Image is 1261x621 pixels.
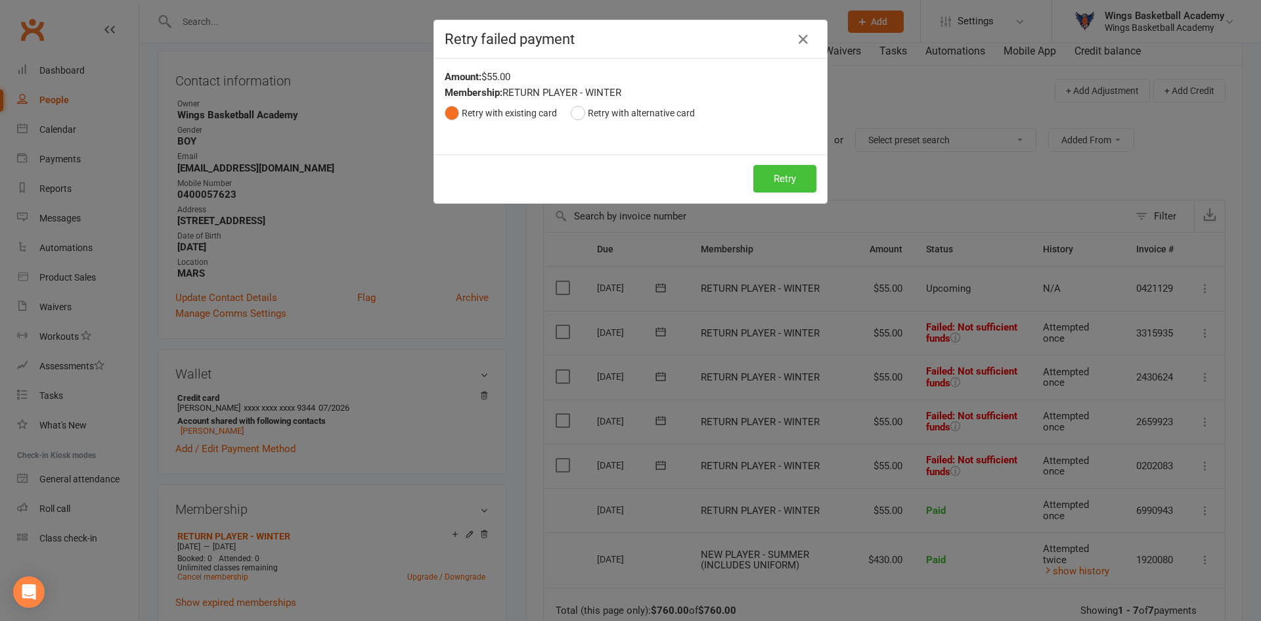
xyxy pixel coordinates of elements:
[445,85,816,101] div: RETURN PLAYER - WINTER
[445,69,816,85] div: $55.00
[445,101,557,126] button: Retry with existing card
[445,71,481,83] strong: Amount:
[445,31,816,47] h4: Retry failed payment
[445,87,502,99] strong: Membership:
[793,29,814,50] button: Close
[571,101,695,126] button: Retry with alternative card
[13,576,45,608] div: Open Intercom Messenger
[753,165,816,193] button: Retry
